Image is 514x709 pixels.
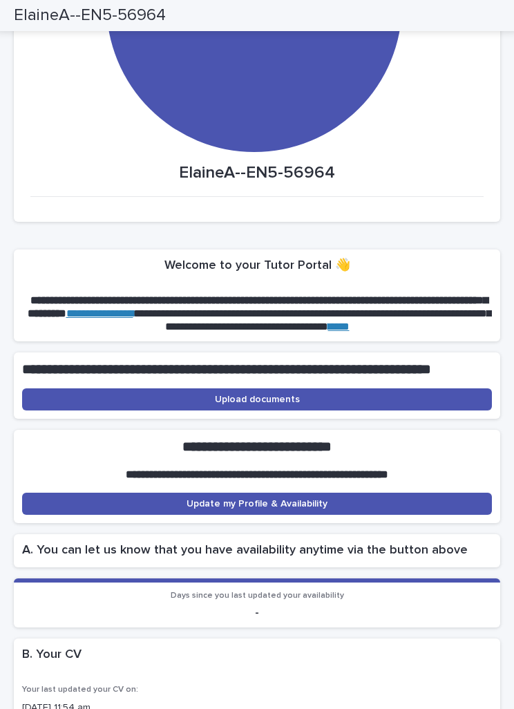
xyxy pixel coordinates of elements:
h2: ElaineA--EN5-56964 [14,6,166,26]
span: Update my Profile & Availability [187,499,327,509]
span: Upload documents [215,395,300,404]
p: ElaineA--EN5-56964 [30,163,484,183]
h2: Welcome to your Tutor Portal 👋 [164,258,350,274]
a: Update my Profile & Availability [22,493,492,515]
h2: B. Your CV [22,647,82,663]
h2: A. You can let us know that you have availability anytime via the button above [22,542,492,559]
p: - [22,606,492,619]
span: Your last updated your CV on: [22,686,138,694]
span: Days since you last updated your availability [171,592,344,600]
a: Upload documents [22,388,492,410]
